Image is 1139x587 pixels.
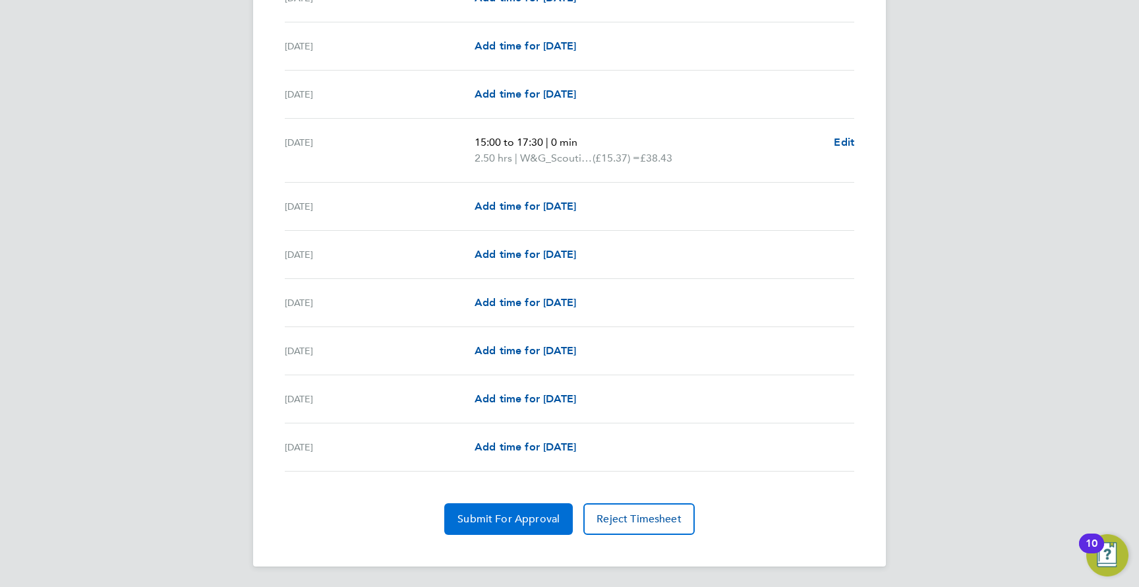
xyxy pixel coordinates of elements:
[475,247,576,263] a: Add time for [DATE]
[285,86,475,102] div: [DATE]
[475,86,576,102] a: Add time for [DATE]
[597,512,682,526] span: Reject Timesheet
[285,38,475,54] div: [DATE]
[444,503,573,535] button: Submit For Approval
[593,152,640,164] span: (£15.37) =
[285,391,475,407] div: [DATE]
[475,344,576,357] span: Add time for [DATE]
[640,152,672,164] span: £38.43
[475,152,512,164] span: 2.50 hrs
[583,503,695,535] button: Reject Timesheet
[475,40,576,52] span: Add time for [DATE]
[475,441,576,453] span: Add time for [DATE]
[1086,534,1128,576] button: Open Resource Center, 10 new notifications
[475,391,576,407] a: Add time for [DATE]
[475,343,576,359] a: Add time for [DATE]
[475,88,576,100] span: Add time for [DATE]
[475,248,576,261] span: Add time for [DATE]
[475,295,576,311] a: Add time for [DATE]
[551,136,577,148] span: 0 min
[285,343,475,359] div: [DATE]
[520,150,593,166] span: W&G_Scouting
[285,247,475,263] div: [DATE]
[475,439,576,455] a: Add time for [DATE]
[475,38,576,54] a: Add time for [DATE]
[475,200,576,212] span: Add time for [DATE]
[285,135,475,166] div: [DATE]
[285,439,475,455] div: [DATE]
[475,296,576,309] span: Add time for [DATE]
[834,136,854,148] span: Edit
[515,152,517,164] span: |
[285,199,475,214] div: [DATE]
[475,136,543,148] span: 15:00 to 17:30
[834,135,854,150] a: Edit
[475,199,576,214] a: Add time for [DATE]
[546,136,548,148] span: |
[457,512,560,526] span: Submit For Approval
[1086,543,1097,561] div: 10
[285,295,475,311] div: [DATE]
[475,392,576,405] span: Add time for [DATE]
